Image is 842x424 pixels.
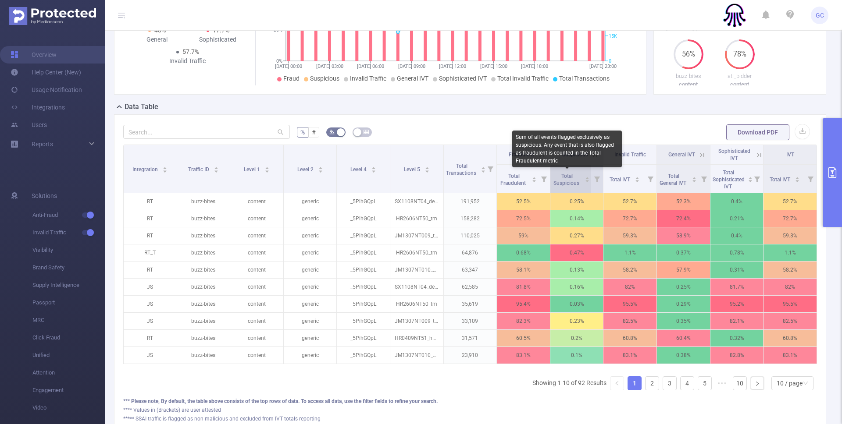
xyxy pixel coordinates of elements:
tspan: 0% [276,58,282,64]
span: General IVT [668,152,695,158]
a: 5 [698,377,711,390]
button: Download PDF [726,124,789,140]
p: 0.14% [550,210,603,227]
p: 60.8% [603,330,656,346]
p: 0.1% [550,347,603,364]
p: generic [284,330,337,346]
p: 0.03% [550,296,603,312]
p: buzz-bites [663,72,714,81]
p: generic [284,347,337,364]
span: Engagement [32,382,105,399]
img: Protected Media [9,7,96,25]
i: Filter menu [644,165,656,193]
span: Level 4 [350,166,368,173]
i: Filter menu [751,165,763,193]
span: Total Transactions [559,75,610,82]
a: 10 [733,377,746,390]
p: 0.13% [550,261,603,278]
p: 60.8% [764,330,817,346]
i: icon: caret-up [214,166,218,168]
p: generic [284,244,337,261]
li: 2 [645,376,659,390]
p: 52.7% [603,193,656,210]
p: _5PihGQpL [337,347,390,364]
p: content [230,330,283,346]
span: % [300,129,305,136]
p: 0.37% [657,244,710,261]
p: content [230,193,283,210]
p: 63,347 [444,261,497,278]
div: Sort [532,176,537,181]
p: content [714,80,765,89]
i: icon: left [614,381,620,386]
p: generic [284,313,337,329]
p: 191,952 [444,193,497,210]
p: SX1108NT04_default [390,193,443,210]
p: 0.47% [550,244,603,261]
span: Total Transactions [446,163,478,176]
p: 83.1% [764,347,817,364]
p: _5PihGQpL [337,210,390,227]
i: icon: caret-down [532,179,536,181]
span: Reports [32,141,53,148]
tspan: [DATE] 03:00 [316,64,343,69]
li: 3 [663,376,677,390]
span: Unified [32,346,105,364]
div: Sort [748,176,753,181]
i: icon: caret-up [795,176,799,178]
div: 10 / page [777,377,803,390]
p: 0.32% [710,330,764,346]
span: Fraud [283,75,300,82]
i: icon: caret-up [163,166,168,168]
p: 0.78% [710,244,764,261]
div: Sort [692,176,697,181]
span: Level 5 [404,166,421,173]
i: icon: caret-up [532,176,536,178]
span: ••• [715,376,729,390]
p: 60.5% [497,330,550,346]
i: Filter menu [591,165,603,193]
p: buzz-bites [177,244,230,261]
span: GC [816,7,824,24]
span: Supply Intelligence [32,276,105,294]
span: Fraudulent [509,152,534,158]
a: Help Center (New) [11,64,81,81]
p: 52.3% [657,193,710,210]
p: JM1307NT009_tm [390,313,443,329]
p: generic [284,210,337,227]
p: 95.2% [710,296,764,312]
span: Total Sophisticated IVT [713,170,745,190]
tspan: [DATE] 00:00 [275,64,302,69]
i: icon: caret-down [163,169,168,172]
p: 0.27% [550,227,603,244]
span: Passport [32,294,105,311]
p: content [230,347,283,364]
p: 0.4% [710,193,764,210]
a: 3 [663,377,676,390]
i: icon: caret-up [748,176,753,178]
span: MRC [32,311,105,329]
p: HR2606NT50_tm [390,296,443,312]
i: icon: caret-down [795,179,799,181]
i: icon: caret-down [635,179,639,181]
p: 58.2% [603,261,656,278]
p: 0.35% [657,313,710,329]
p: 62,585 [444,279,497,295]
span: General IVT [397,75,428,82]
a: 4 [681,377,694,390]
span: Visibility [32,241,105,259]
p: content [230,244,283,261]
p: 0.38% [657,347,710,364]
p: generic [284,227,337,244]
div: Sort [635,176,640,181]
div: Invalid Traffic [157,57,218,66]
div: **** Values in (Brackets) are user attested [123,406,817,414]
i: icon: caret-up [371,166,376,168]
p: buzz-bites [177,296,230,312]
p: JM1307NT009_tm [390,227,443,244]
a: Users [11,116,47,134]
p: JS [124,296,177,312]
p: 0.29% [657,296,710,312]
tspan: 15K [609,33,617,39]
i: icon: down [803,381,808,387]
